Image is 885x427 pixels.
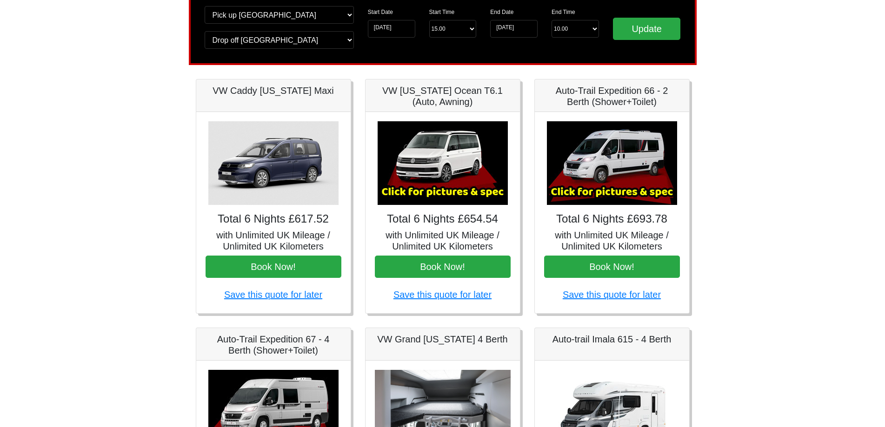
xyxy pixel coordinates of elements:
[490,20,538,38] input: Return Date
[544,334,680,345] h5: Auto-trail Imala 615 - 4 Berth
[375,212,511,226] h4: Total 6 Nights £654.54
[368,20,415,38] input: Start Date
[224,289,322,300] a: Save this quote for later
[375,230,511,252] h5: with Unlimited UK Mileage / Unlimited UK Kilometers
[490,8,513,16] label: End Date
[206,212,341,226] h4: Total 6 Nights £617.52
[393,289,492,300] a: Save this quote for later
[544,256,680,278] button: Book Now!
[206,256,341,278] button: Book Now!
[375,256,511,278] button: Book Now!
[206,230,341,252] h5: with Unlimited UK Mileage / Unlimited UK Kilometers
[547,121,677,205] img: Auto-Trail Expedition 66 - 2 Berth (Shower+Toilet)
[429,8,455,16] label: Start Time
[563,289,661,300] a: Save this quote for later
[378,121,508,205] img: VW California Ocean T6.1 (Auto, Awning)
[613,18,681,40] input: Update
[375,85,511,107] h5: VW [US_STATE] Ocean T6.1 (Auto, Awning)
[544,230,680,252] h5: with Unlimited UK Mileage / Unlimited UK Kilometers
[206,85,341,96] h5: VW Caddy [US_STATE] Maxi
[552,8,575,16] label: End Time
[544,212,680,226] h4: Total 6 Nights £693.78
[208,121,339,205] img: VW Caddy California Maxi
[206,334,341,356] h5: Auto-Trail Expedition 67 - 4 Berth (Shower+Toilet)
[375,334,511,345] h5: VW Grand [US_STATE] 4 Berth
[544,85,680,107] h5: Auto-Trail Expedition 66 - 2 Berth (Shower+Toilet)
[368,8,393,16] label: Start Date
